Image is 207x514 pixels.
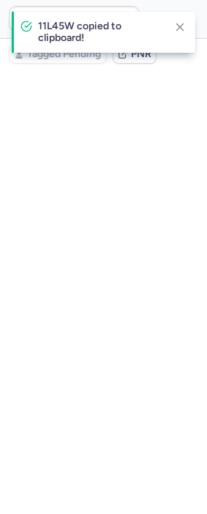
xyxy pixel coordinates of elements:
[27,48,101,60] span: Tagged Pending
[38,21,163,44] h4: 11L45W copied to clipboard!
[131,48,151,60] span: PNR
[113,45,157,64] button: PNR
[146,7,169,31] button: Ok
[9,45,107,64] button: Tagged Pending
[9,6,140,32] input: PNR Reference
